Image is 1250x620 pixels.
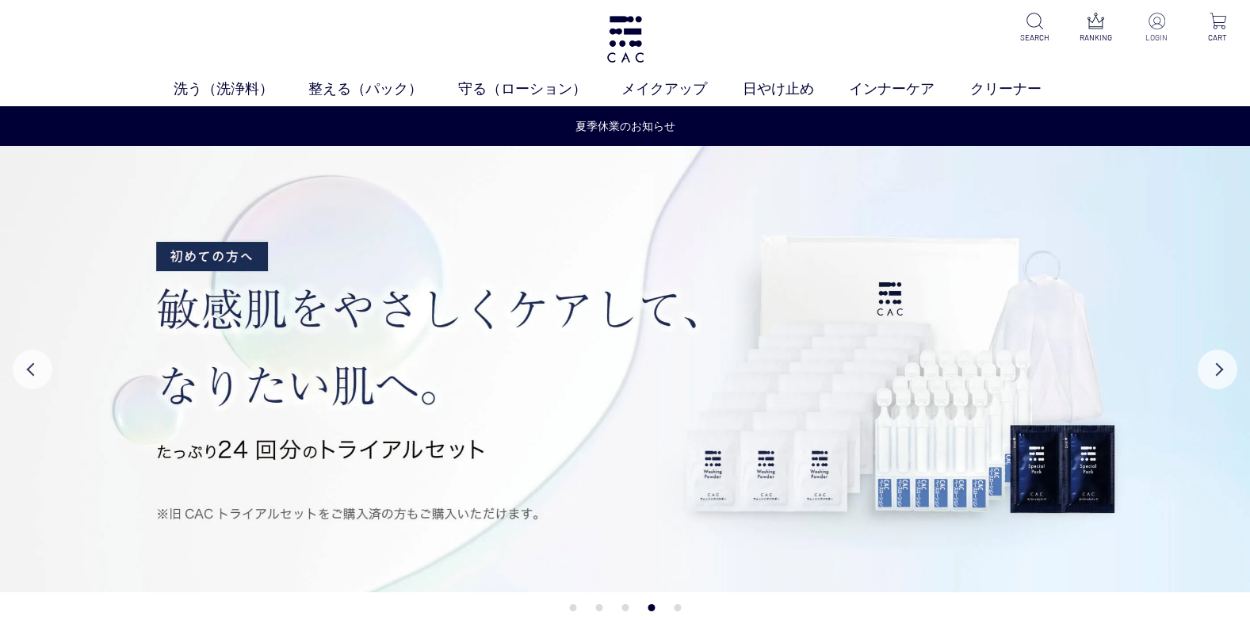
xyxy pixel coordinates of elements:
[595,604,602,611] button: 2 of 5
[674,604,681,611] button: 5 of 5
[458,78,622,100] a: 守る（ローション）
[970,78,1077,100] a: クリーナー
[1137,32,1176,44] p: LOGIN
[1198,32,1237,44] p: CART
[569,604,576,611] button: 1 of 5
[621,604,629,611] button: 3 of 5
[743,78,850,100] a: 日やけ止め
[1015,32,1054,44] p: SEARCH
[1198,13,1237,44] a: CART
[1076,13,1115,44] a: RANKING
[1198,350,1237,389] button: Next
[849,78,970,100] a: インナーケア
[13,350,52,389] button: Previous
[1076,32,1115,44] p: RANKING
[1137,13,1176,44] a: LOGIN
[174,78,309,100] a: 洗う（洗浄料）
[1015,13,1054,44] a: SEARCH
[308,78,458,100] a: 整える（パック）
[621,78,743,100] a: メイクアップ
[648,604,655,611] button: 4 of 5
[605,16,646,63] img: logo
[575,118,675,135] a: 夏季休業のお知らせ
